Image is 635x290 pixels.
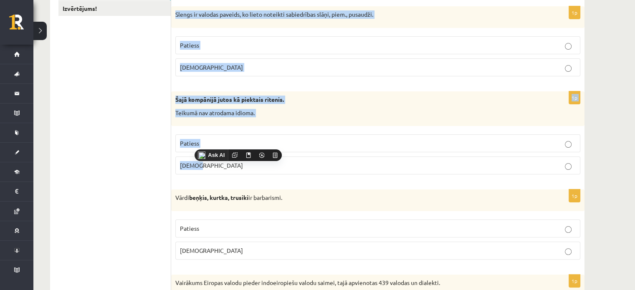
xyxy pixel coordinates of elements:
input: [DEMOGRAPHIC_DATA] [565,163,572,170]
p: 1p [569,274,580,287]
p: 1p [569,91,580,104]
p: 1p [569,6,580,19]
strong: beņķis, kurtka, trusiki [189,194,248,201]
strong: Šajā kompānijā jutos kā piektais ritenis. [175,96,284,103]
input: Patiess [565,226,572,233]
p: Slengs ir valodas paveids, ko lieto noteikti sabiedrības slāņi, piem., pusaudži. [175,10,539,19]
p: Vairākums Eiropas valodu pieder indoeiropiešu valodu saimei, tajā apvienotas 439 valodas un diale... [175,279,539,287]
p: Vārdi ir barbarismi. [175,194,539,202]
a: Rīgas 1. Tālmācības vidusskola [9,15,33,35]
input: Patiess [565,43,572,50]
span: [DEMOGRAPHIC_DATA] [180,247,243,254]
p: 1p [569,189,580,202]
p: Teikumā nav atrodama idioma. [175,109,539,117]
span: Patiess [180,41,199,49]
span: [DEMOGRAPHIC_DATA] [180,63,243,71]
span: Patiess [180,139,199,147]
input: [DEMOGRAPHIC_DATA] [565,248,572,255]
input: Patiess [565,141,572,148]
a: Izvērtējums! [58,1,171,16]
span: [DEMOGRAPHIC_DATA] [180,161,243,169]
span: Patiess [180,224,199,232]
input: [DEMOGRAPHIC_DATA] [565,65,572,72]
